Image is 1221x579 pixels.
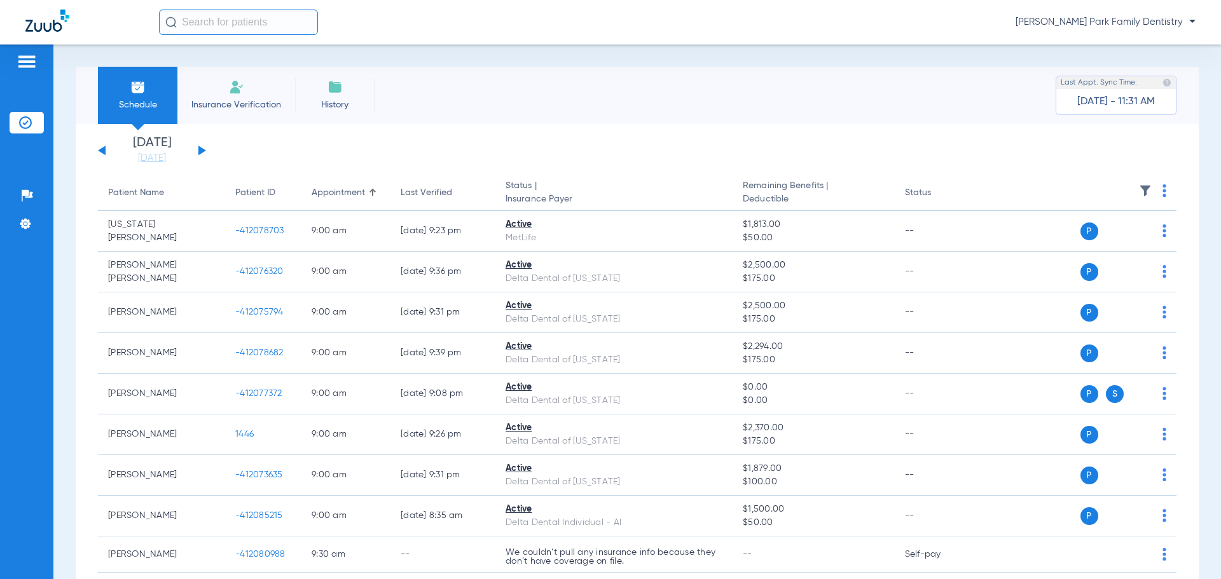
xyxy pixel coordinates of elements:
img: History [328,79,343,95]
span: P [1080,263,1098,281]
div: Active [506,503,722,516]
img: group-dot-blue.svg [1162,265,1166,278]
span: -- [743,550,752,559]
span: -412078682 [235,348,284,357]
span: History [305,99,365,111]
span: P [1080,304,1098,322]
span: $2,500.00 [743,299,884,313]
img: last sync help info [1162,78,1171,87]
span: Insurance Payer [506,193,722,206]
div: Patient Name [108,186,164,200]
span: 1446 [235,430,254,439]
span: [PERSON_NAME] Park Family Dentistry [1016,16,1196,29]
div: Delta Dental of [US_STATE] [506,475,722,489]
img: hamburger-icon [17,54,37,69]
td: Self-pay [895,536,981,573]
img: filter.svg [1139,184,1152,197]
div: Last Verified [401,186,452,200]
td: [DATE] 9:39 PM [390,333,495,374]
span: P [1080,222,1098,240]
div: Delta Dental Individual - AI [506,516,722,529]
td: [DATE] 9:23 PM [390,211,495,252]
span: S [1106,385,1124,403]
td: [DATE] 8:35 AM [390,496,495,536]
span: P [1080,385,1098,403]
span: P [1080,344,1098,362]
td: 9:00 AM [301,455,390,496]
span: $50.00 [743,516,884,529]
div: Delta Dental of [US_STATE] [506,435,722,448]
p: We couldn’t pull any insurance info because they don’t have coverage on file. [506,548,722,566]
span: -412073635 [235,470,283,479]
span: P [1080,507,1098,525]
div: Delta Dental of [US_STATE] [506,272,722,285]
div: Appointment [312,186,380,200]
td: -- [895,211,981,252]
th: Status | [495,175,733,211]
div: Delta Dental of [US_STATE] [506,394,722,407]
span: $100.00 [743,475,884,489]
td: -- [895,455,981,496]
td: -- [895,374,981,414]
td: 9:00 AM [301,252,390,292]
td: [US_STATE][PERSON_NAME] [98,211,225,252]
td: [PERSON_NAME] [98,455,225,496]
span: $175.00 [743,272,884,285]
a: [DATE] [114,152,190,165]
span: -412078703 [235,226,284,235]
div: Patient ID [235,186,275,200]
span: [DATE] - 11:31 AM [1077,95,1155,108]
td: -- [895,333,981,374]
div: MetLife [506,231,722,245]
img: group-dot-blue.svg [1162,509,1166,522]
span: -412076320 [235,267,284,276]
td: [PERSON_NAME] [98,536,225,573]
td: [PERSON_NAME] [98,292,225,333]
span: $2,294.00 [743,340,884,353]
span: P [1080,467,1098,484]
span: -412077372 [235,389,282,398]
td: -- [390,536,495,573]
li: [DATE] [114,137,190,165]
div: Delta Dental of [US_STATE] [506,313,722,326]
img: Zuub Logo [25,10,69,32]
div: Last Verified [401,186,485,200]
span: $2,500.00 [743,259,884,272]
span: $1,813.00 [743,218,884,231]
img: group-dot-blue.svg [1162,346,1166,359]
td: 9:00 AM [301,496,390,536]
td: 9:00 AM [301,374,390,414]
td: [DATE] 9:26 PM [390,414,495,455]
div: Delta Dental of [US_STATE] [506,353,722,367]
td: -- [895,414,981,455]
span: $1,879.00 [743,462,884,475]
div: Active [506,462,722,475]
td: [PERSON_NAME] [PERSON_NAME] [98,252,225,292]
td: -- [895,496,981,536]
span: -412075794 [235,308,284,317]
div: Active [506,259,722,272]
td: [DATE] 9:08 PM [390,374,495,414]
span: $2,370.00 [743,421,884,435]
td: [PERSON_NAME] [98,333,225,374]
div: Active [506,340,722,353]
img: Manual Insurance Verification [229,79,244,95]
td: 9:00 AM [301,211,390,252]
span: $50.00 [743,231,884,245]
td: -- [895,252,981,292]
span: Schedule [107,99,168,111]
td: 9:00 AM [301,414,390,455]
span: Last Appt. Sync Time: [1061,76,1137,89]
th: Remaining Benefits | [733,175,894,211]
img: group-dot-blue.svg [1162,306,1166,318]
td: [DATE] 9:36 PM [390,252,495,292]
td: -- [895,292,981,333]
td: 9:30 AM [301,536,390,573]
th: Status [895,175,981,211]
td: 9:00 AM [301,292,390,333]
img: group-dot-blue.svg [1162,548,1166,561]
span: -412085215 [235,511,283,520]
div: Appointment [312,186,365,200]
span: P [1080,426,1098,444]
img: Schedule [130,79,146,95]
